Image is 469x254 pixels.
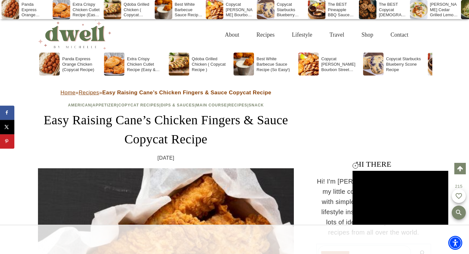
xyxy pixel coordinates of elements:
a: Shop [353,25,382,45]
time: [DATE] [158,154,175,162]
a: Recipes [248,25,283,45]
a: Contact [382,25,417,45]
img: DWELL by michelle [38,20,111,49]
a: American [68,103,91,107]
a: Scroll to top [454,163,466,174]
a: Travel [321,25,353,45]
span: » » [61,90,272,96]
a: Dips & Sauces [161,103,195,107]
a: Copycat Recipes [118,103,160,107]
h1: Easy Raising Cane’s Chicken Fingers & Sauce Copycat Recipe [38,111,294,149]
a: About [216,25,248,45]
a: Main Course [196,103,227,107]
strong: Easy Raising Cane’s Chicken Fingers & Sauce Copycat Recipe [102,90,271,96]
iframe: Advertisement [118,225,351,254]
nav: Primary Navigation [216,25,417,45]
a: Recipes [78,90,99,96]
span: | | | | | | [68,103,264,107]
a: Snack [249,103,264,107]
div: Accessibility Menu [448,236,462,250]
a: Lifestyle [283,25,321,45]
a: Home [61,90,76,96]
a: Recipes [228,103,247,107]
a: Appetizer [93,103,117,107]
